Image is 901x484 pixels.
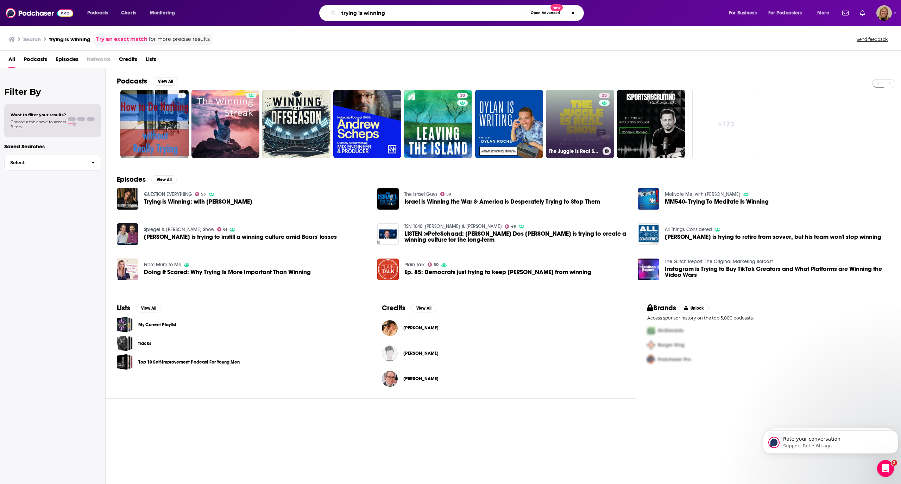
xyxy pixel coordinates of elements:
span: tracks [117,335,133,351]
a: 30 [457,93,468,98]
span: Instagram is Trying to Buy TikTok Creators and What Platforms are Winning the Video Wars [665,266,890,278]
img: First Pro Logo [644,323,658,338]
img: Ep. 85: Democrats just trying to keep Trump from winning [377,259,399,280]
img: Dax McCarty is trying to retire from sovver, but his team won't stop winning [638,223,659,245]
span: McDonalds [658,328,683,334]
a: My Current Playlist [117,317,133,333]
button: Select [4,155,101,170]
a: Podchaser - Follow, Share and Rate Podcasts [6,6,73,20]
a: Plain Talk [404,262,425,268]
img: Matt Eberflus is trying to instill a winning culture amid Bears' losses [117,223,138,245]
a: 61 [217,227,227,231]
span: More [817,8,829,18]
a: 33The Juggle Is Real Show: Parenting & Mental Health For Moms & Teens [546,90,614,158]
span: For Podcasters [768,8,802,18]
span: [PERSON_NAME] is trying to retire from sovver, but his team won't stop winning [665,234,881,240]
button: Show profile menu [876,5,892,21]
a: From Mum to Me [144,262,181,268]
span: Lists [146,54,156,68]
a: Matthew Broderick [403,376,439,381]
span: Israel is Winning the War & America is Desperately Trying to Stop Them [404,199,600,205]
a: My Current Playlist [138,321,176,329]
span: New [550,4,563,11]
a: Val Petrone [403,325,439,331]
a: Motivate Me! with Lynette Renda [665,191,741,197]
span: Episodes [56,54,78,68]
span: 61 [223,228,227,231]
span: 1 [181,92,183,99]
a: Credits [119,54,137,68]
span: Want to filter your results? [11,112,66,117]
span: [PERSON_NAME] [403,376,439,381]
iframe: Intercom notifications message [760,416,901,465]
span: Monitoring [150,8,175,18]
button: Matthew BroderickMatthew Broderick [382,367,624,390]
img: Matthew Broderick [382,371,398,387]
a: 1 [120,90,189,158]
img: Second Pro Logo [644,338,658,352]
span: For Business [729,8,757,18]
button: open menu [812,7,838,19]
p: Saved Searches [4,143,101,150]
a: Show notifications dropdown [839,7,851,19]
img: LISTEN @PeteSchaad: Marc Dos Santos is trying to create a winning culture for the long-term [377,223,399,245]
span: 2 [891,460,897,466]
span: Select [5,160,86,165]
a: Israel is Winning the War & America is Desperately Trying to Stop Them [377,188,399,210]
a: Ep. 85: Democrats just trying to keep Trump from winning [404,269,591,275]
a: 30 [404,90,472,158]
h2: Brands [647,304,676,312]
img: Third Pro Logo [644,352,658,367]
span: [PERSON_NAME] [403,350,439,356]
span: LISTEN @PeteSchaad: [PERSON_NAME] Dos [PERSON_NAME] is trying to create a winning culture for the... [404,231,629,243]
button: View All [151,175,177,184]
img: Instagram is Trying to Buy TikTok Creators and What Platforms are Winning the Video Wars [638,259,659,280]
h2: Lists [117,304,130,312]
a: Trying is Winning: with Sara Haines [117,188,138,210]
img: MM540- Trying To Meditate Is Winning [638,188,659,210]
span: [PERSON_NAME] [403,325,439,331]
a: Doing It Scared: Why Trying Is More Important Than Winning [144,269,311,275]
img: User Profile [876,5,892,21]
h3: Search [23,36,41,43]
button: View All [153,77,178,86]
a: The Glitch Report: The Original Marketing Botcast [665,259,773,265]
span: Burger King [658,342,685,348]
a: 1 [178,93,186,98]
a: 49 [505,224,516,229]
a: QUESTION EVERYTHING [144,191,192,197]
a: Trying is Winning: with Sara Haines [144,199,252,205]
button: open menu [764,7,812,19]
h2: Episodes [117,175,146,184]
button: View All [411,304,436,312]
button: Send feedback [855,36,890,42]
span: Logged in as avansolkema [876,5,892,21]
a: Emily Kellogg [382,346,398,361]
a: tracks [138,340,151,347]
span: Podcasts [24,54,47,68]
a: Top 10 Self-Improvement Podcast For Young Men [138,358,240,366]
button: Open AdvancedNew [528,9,563,17]
a: All [8,54,15,68]
button: Val PetroneVal Petrone [382,317,624,339]
a: Emily Kellogg [403,350,439,356]
a: Spiegel & Holmes Show [144,227,214,232]
iframe: Intercom live chat [877,460,894,477]
span: Trying is Winning: with [PERSON_NAME] [144,199,252,205]
img: Doing It Scared: Why Trying Is More Important Than Winning [117,259,138,280]
a: 53 [195,192,206,196]
input: Search podcasts, credits, & more... [339,7,528,19]
button: Emily KelloggEmily Kellogg [382,342,624,365]
span: 50 [434,263,439,266]
img: Val Petrone [382,320,398,336]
